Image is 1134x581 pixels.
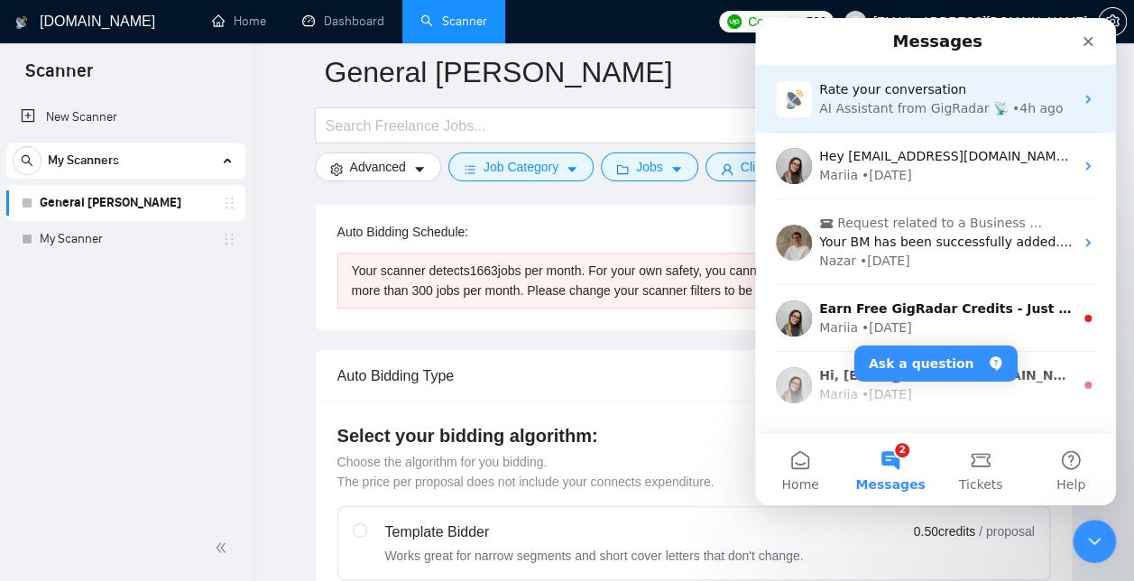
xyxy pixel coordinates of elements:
span: caret-down [670,162,683,176]
span: Tickets [204,460,248,473]
span: Scanner [11,58,107,96]
span: 0.50 credits [914,521,975,541]
a: General [PERSON_NAME] [40,185,211,221]
span: My Scanners [48,143,119,179]
span: Help [301,460,330,473]
div: Nazar [64,234,101,253]
h4: Select your bidding algorithm: [337,423,1050,448]
input: Search Freelance Jobs... [326,115,807,137]
a: searchScanner [420,14,487,29]
span: holder [222,196,236,210]
span: double-left [215,539,233,557]
span: caret-down [413,162,426,176]
button: folderJobscaret-down [601,152,698,181]
div: • [DATE] [105,234,155,253]
span: bars [464,162,476,176]
span: Choose the algorithm for you bidding. The price per proposal does not include your connects expen... [337,455,715,489]
span: user [721,162,733,176]
span: setting [330,162,343,176]
span: 520 [806,12,825,32]
span: Jobs [636,157,663,177]
div: Mariia [64,367,103,386]
span: Hi, [EMAIL_ADDRESS][DOMAIN_NAME], Welcome to [DOMAIN_NAME]! Why don't you check out our tutorials... [64,350,1055,364]
span: setting [1099,14,1126,29]
div: Template Bidder [385,521,804,543]
a: setting [1098,14,1127,29]
span: user [849,15,862,28]
span: / proposal [979,522,1034,540]
img: Profile image for Mariia [21,282,57,318]
span: Client [741,157,773,177]
div: Your scanner detects 1663 jobs per month. For your own safety, you cannot schedule Auto Bidding i... [352,261,1036,300]
img: upwork-logo.png [727,14,742,29]
span: search [14,154,41,167]
button: Help [271,415,361,487]
span: Your BM has been successfully added. Nothing else is required from your side. Please let us know ... [64,217,898,231]
span: Connects: [748,12,802,32]
input: Scanner name... [325,50,1036,95]
img: Profile image for Mariia [21,349,57,385]
img: logo [15,8,28,37]
span: caret-down [566,162,578,176]
li: My Scanners [6,143,245,257]
span: holder [222,232,236,246]
div: Works great for narrow segments and short cover letters that don't change. [385,547,804,565]
span: folder [616,162,629,176]
span: Home [26,460,63,473]
a: My Scanner [40,221,211,257]
div: Auto Bidding Type [337,350,1050,401]
a: dashboardDashboard [302,14,384,29]
div: • [DATE] [106,367,157,386]
span: Advanced [350,157,406,177]
iframe: Intercom live chat [755,18,1116,505]
span: Job Category [484,157,558,177]
button: setting [1098,7,1127,36]
button: Tickets [180,415,271,487]
div: Mariia [64,300,103,319]
div: Auto Bidding Schedule: [337,222,575,242]
li: New Scanner [6,99,245,135]
a: homeHome [212,14,266,29]
button: barsJob Categorycaret-down [448,152,594,181]
div: • [DATE] [106,300,157,319]
button: Messages [90,415,180,487]
button: Ask a question [99,327,263,364]
button: userClientcaret-down [705,152,808,181]
button: settingAdvancedcaret-down [315,152,441,181]
button: search [13,146,41,175]
iframe: Intercom live chat [1073,520,1116,563]
span: Messages [100,460,170,473]
a: New Scanner [21,99,231,135]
